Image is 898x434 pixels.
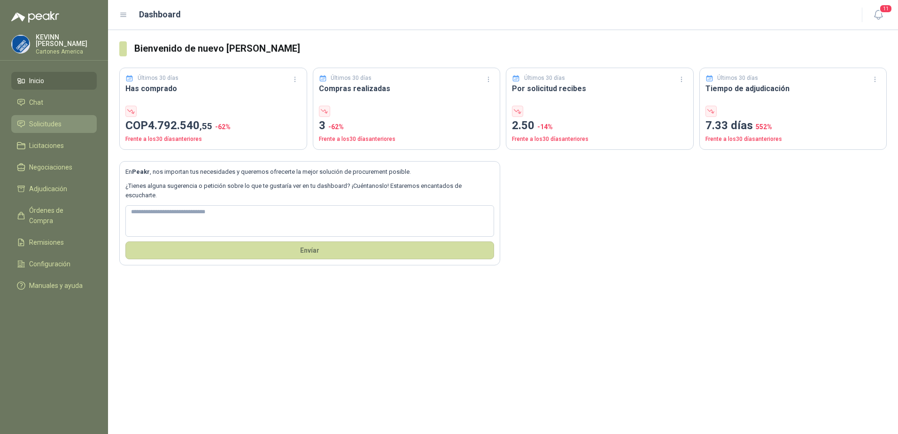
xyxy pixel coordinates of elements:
[524,74,565,83] p: Últimos 30 días
[319,117,495,135] p: 3
[512,135,688,144] p: Frente a los 30 días anteriores
[319,83,495,94] h3: Compras realizadas
[29,97,43,108] span: Chat
[512,117,688,135] p: 2.50
[29,237,64,248] span: Remisiones
[29,140,64,151] span: Licitaciones
[139,8,181,21] h1: Dashboard
[11,115,97,133] a: Solicitudes
[29,280,83,291] span: Manuales y ayuda
[29,184,67,194] span: Adjudicación
[36,49,97,54] p: Cartones America
[11,255,97,273] a: Configuración
[11,93,97,111] a: Chat
[319,135,495,144] p: Frente a los 30 días anteriores
[705,117,881,135] p: 7.33 días
[125,167,494,177] p: En , nos importan tus necesidades y queremos ofrecerte la mejor solución de procurement posible.
[11,233,97,251] a: Remisiones
[215,123,231,131] span: -62 %
[705,83,881,94] h3: Tiempo de adjudicación
[125,135,301,144] p: Frente a los 30 días anteriores
[12,35,30,53] img: Company Logo
[125,83,301,94] h3: Has comprado
[29,162,72,172] span: Negociaciones
[512,83,688,94] h3: Por solicitud recibes
[29,259,70,269] span: Configuración
[537,123,553,131] span: -14 %
[148,119,212,132] span: 4.792.540
[11,201,97,230] a: Órdenes de Compra
[870,7,887,23] button: 11
[328,123,344,131] span: -62 %
[125,181,494,201] p: ¿Tienes alguna sugerencia o petición sobre lo que te gustaría ver en tu dashboard? ¡Cuéntanoslo! ...
[134,41,887,56] h3: Bienvenido de nuevo [PERSON_NAME]
[36,34,97,47] p: KEVINN [PERSON_NAME]
[879,4,892,13] span: 11
[125,241,494,259] button: Envíar
[29,205,88,226] span: Órdenes de Compra
[717,74,758,83] p: Últimos 30 días
[138,74,178,83] p: Últimos 30 días
[11,72,97,90] a: Inicio
[11,277,97,294] a: Manuales y ayuda
[200,121,212,132] span: ,55
[11,11,59,23] img: Logo peakr
[11,137,97,155] a: Licitaciones
[29,119,62,129] span: Solicitudes
[11,180,97,198] a: Adjudicación
[756,123,772,131] span: 552 %
[11,158,97,176] a: Negociaciones
[705,135,881,144] p: Frente a los 30 días anteriores
[29,76,44,86] span: Inicio
[331,74,372,83] p: Últimos 30 días
[132,168,150,175] b: Peakr
[125,117,301,135] p: COP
